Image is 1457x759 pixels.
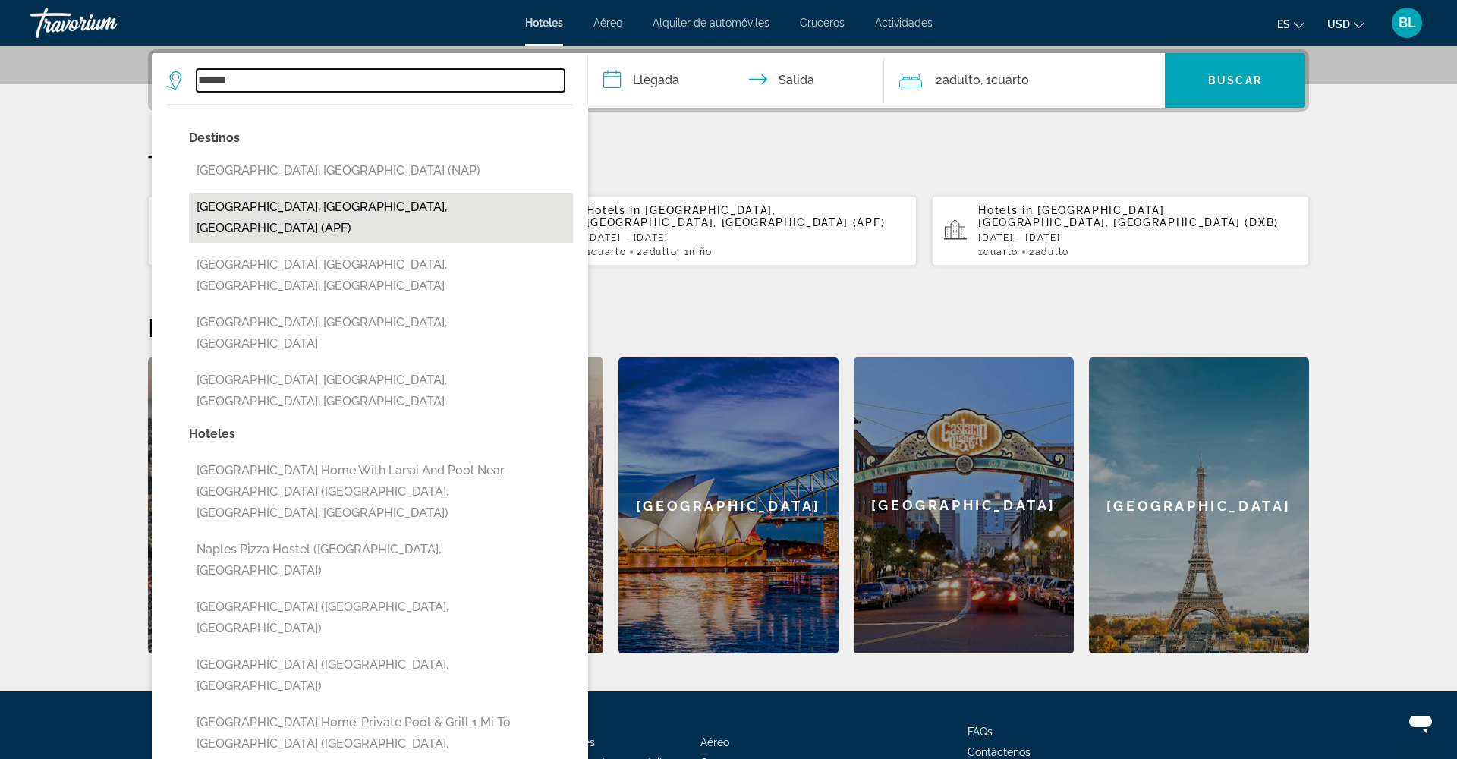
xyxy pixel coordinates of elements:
iframe: Botón para iniciar la ventana de mensajería [1396,698,1445,747]
span: Adulto [643,247,677,257]
p: Hoteles [189,424,573,445]
a: Alquiler de automóviles [653,17,769,29]
h2: Destinos destacados [148,312,1309,342]
span: Adulto [1035,247,1069,257]
button: [GEOGRAPHIC_DATA] Home with Lanai and Pool Near [GEOGRAPHIC_DATA] ([GEOGRAPHIC_DATA], [GEOGRAPHIC... [189,456,573,528]
span: Cuarto [991,73,1029,87]
a: Cruceros [800,17,845,29]
span: Cuarto [591,247,626,257]
span: 1 [587,247,627,257]
span: Niño [689,247,713,257]
a: Hoteles [525,17,563,29]
button: [GEOGRAPHIC_DATA], [GEOGRAPHIC_DATA] (NAP) [189,156,573,185]
p: Tus búsquedas recientes [148,150,1309,180]
a: FAQs [968,726,993,738]
button: Change currency [1327,13,1364,35]
span: Hotels in [587,204,641,216]
span: , 1 [677,247,713,257]
button: Check in and out dates [588,53,884,108]
span: [GEOGRAPHIC_DATA], [GEOGRAPHIC_DATA], [GEOGRAPHIC_DATA] (APF) [587,204,886,228]
button: [GEOGRAPHIC_DATA], [GEOGRAPHIC_DATA], [GEOGRAPHIC_DATA] (APF) [189,193,573,243]
span: es [1277,18,1290,30]
p: [DATE] - [DATE] [978,232,1297,243]
a: Actividades [875,17,933,29]
span: Adulto [942,73,980,87]
span: 1 [978,247,1018,257]
button: Hotels in [GEOGRAPHIC_DATA], [GEOGRAPHIC_DATA], [GEOGRAPHIC_DATA] (DXB)[DATE] - [DATE]1Cuarto2Adulto [932,195,1309,266]
button: Hotels in [GEOGRAPHIC_DATA], [GEOGRAPHIC_DATA], [GEOGRAPHIC_DATA] (APF)[DATE] - [DATE]1Cuarto2Adu... [148,195,525,266]
span: 2 [936,70,980,91]
button: [GEOGRAPHIC_DATA], [GEOGRAPHIC_DATA], [GEOGRAPHIC_DATA], [GEOGRAPHIC_DATA] [189,250,573,301]
span: Cuarto [983,247,1018,257]
span: Buscar [1208,74,1262,87]
a: [GEOGRAPHIC_DATA] [148,357,368,653]
button: [GEOGRAPHIC_DATA], [GEOGRAPHIC_DATA], [GEOGRAPHIC_DATA] [189,308,573,358]
span: BL [1399,15,1416,30]
span: USD [1327,18,1350,30]
span: 2 [1029,247,1069,257]
button: Travelers: 2 adults, 0 children [884,53,1165,108]
button: Hotels in [GEOGRAPHIC_DATA], [GEOGRAPHIC_DATA], [GEOGRAPHIC_DATA] (APF)[DATE] - [DATE]1Cuarto2Adu... [540,195,917,266]
span: , 1 [980,70,1029,91]
a: Aéreo [700,736,729,748]
button: Buscar [1165,53,1305,108]
span: Hotels in [978,204,1033,216]
button: Naples Pizza Hostel ([GEOGRAPHIC_DATA], [GEOGRAPHIC_DATA]) [189,535,573,585]
a: Contáctenos [968,746,1031,758]
span: [GEOGRAPHIC_DATA], [GEOGRAPHIC_DATA], [GEOGRAPHIC_DATA] (DXB) [978,204,1279,228]
span: 2 [637,247,677,257]
a: [GEOGRAPHIC_DATA] [1089,357,1309,653]
a: [GEOGRAPHIC_DATA] [854,357,1074,653]
div: Search widget [152,53,1305,108]
a: [GEOGRAPHIC_DATA] [618,357,839,653]
p: Destinos [189,128,573,149]
button: User Menu [1387,7,1427,39]
button: Change language [1277,13,1304,35]
a: Aéreo [593,17,622,29]
p: [DATE] - [DATE] [587,232,905,243]
button: [GEOGRAPHIC_DATA], [GEOGRAPHIC_DATA], [GEOGRAPHIC_DATA], [GEOGRAPHIC_DATA] [189,366,573,416]
a: Travorium [30,3,182,43]
button: [GEOGRAPHIC_DATA] ([GEOGRAPHIC_DATA], [GEOGRAPHIC_DATA]) [189,593,573,643]
button: [GEOGRAPHIC_DATA] ([GEOGRAPHIC_DATA], [GEOGRAPHIC_DATA]) [189,650,573,701]
div: [GEOGRAPHIC_DATA] [854,357,1074,653]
